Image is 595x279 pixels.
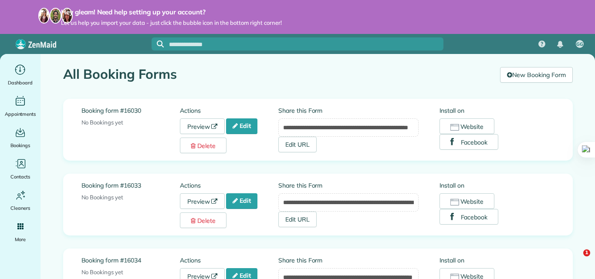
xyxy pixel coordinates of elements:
[8,78,33,87] span: Dashboard
[81,269,123,276] span: No Bookings yet
[500,67,572,83] a: New Booking Form
[439,118,495,134] button: Website
[278,181,419,190] label: Share this Form
[226,118,257,134] a: Edit
[551,35,569,54] div: Notifications
[81,256,180,265] label: Booking form #16034
[3,157,37,181] a: Contacts
[439,106,554,115] label: Install on
[576,41,583,48] span: GG
[3,125,37,150] a: Bookings
[61,19,282,27] span: Let us help you import your data - just click the bubble icon in the bottom right corner!
[278,106,419,115] label: Share this Form
[10,204,30,212] span: Cleaners
[10,141,30,150] span: Bookings
[152,40,164,47] button: Focus search
[81,106,180,115] label: Booking form #16030
[3,188,37,212] a: Cleaners
[439,193,495,209] button: Website
[157,40,164,47] svg: Focus search
[180,193,225,209] a: Preview
[278,256,419,265] label: Share this Form
[3,94,37,118] a: Appointments
[278,137,317,152] a: Edit URL
[81,119,123,126] span: No Bookings yet
[180,212,227,228] a: Delete
[5,110,36,118] span: Appointments
[180,106,278,115] label: Actions
[180,118,225,134] a: Preview
[565,249,586,270] iframe: Intercom live chat
[61,8,282,17] strong: Hey gleam! Need help setting up your account?
[439,134,499,150] button: Facebook
[15,235,26,244] span: More
[226,193,257,209] a: Edit
[63,67,494,81] h1: All Booking Forms
[531,34,595,54] nav: Main
[583,249,590,256] span: 1
[439,256,554,265] label: Install on
[439,209,499,225] button: Facebook
[180,181,278,190] label: Actions
[278,212,317,227] a: Edit URL
[10,172,30,181] span: Contacts
[81,181,180,190] label: Booking form #16033
[439,181,554,190] label: Install on
[180,138,227,153] a: Delete
[3,63,37,87] a: Dashboard
[81,194,123,201] span: No Bookings yet
[180,256,278,265] label: Actions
